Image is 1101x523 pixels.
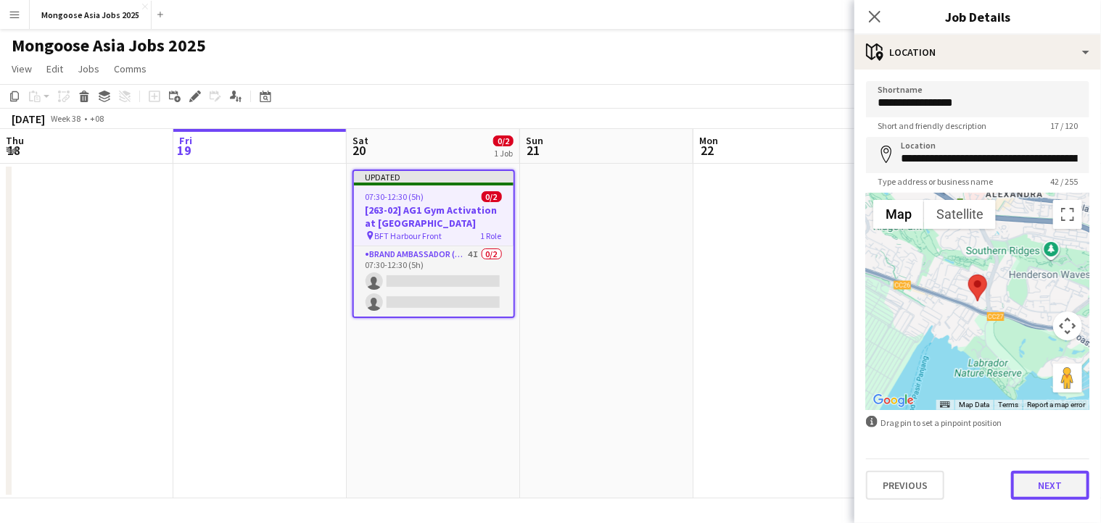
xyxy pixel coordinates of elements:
app-card-role: Brand Ambassador (weekend)4I0/207:30-12:30 (5h) [354,246,514,317]
h3: [263-02] AG1 Gym Activation at [GEOGRAPHIC_DATA] [354,204,514,230]
a: View [6,59,38,78]
span: 0/2 [493,135,514,146]
span: 20 [350,142,368,159]
button: Keyboard shortcuts [940,400,950,410]
button: Map camera controls [1053,311,1082,340]
div: Drag pin to set a pinpoint position [866,416,1089,430]
span: Comms [114,62,147,75]
span: BFT Harbour Front [375,230,442,241]
span: Short and friendly description [866,120,998,131]
span: 19 [177,142,192,159]
span: Week 38 [48,113,84,124]
button: Show street map [873,200,924,229]
span: 0/2 [482,191,502,202]
button: Previous [866,471,944,500]
span: Thu [6,134,24,147]
a: Jobs [72,59,105,78]
span: View [12,62,32,75]
div: 1 Job [494,148,513,159]
span: Edit [46,62,63,75]
button: Show satellite imagery [924,200,996,229]
span: Sun [526,134,543,147]
h3: Job Details [854,7,1101,26]
span: 22 [697,142,718,159]
div: +08 [90,113,104,124]
a: Terms (opens in new tab) [998,401,1018,409]
span: 42 / 255 [1039,176,1089,187]
span: 21 [524,142,543,159]
span: Fri [179,134,192,147]
a: Edit [41,59,69,78]
button: Next [1011,471,1089,500]
span: 07:30-12:30 (5h) [366,191,424,202]
span: Jobs [78,62,99,75]
button: Toggle fullscreen view [1053,200,1082,229]
span: 17 / 120 [1039,120,1089,131]
span: Mon [699,134,718,147]
a: Comms [108,59,152,78]
div: [DATE] [12,112,45,126]
a: Report a map error [1027,401,1085,409]
span: 18 [4,142,24,159]
div: Location [854,35,1101,70]
img: Google [870,391,917,410]
button: Drag Pegman onto the map to open Street View [1053,364,1082,393]
span: 1 Role [481,230,502,241]
div: Updated [354,171,514,183]
button: Mongoose Asia Jobs 2025 [30,1,152,29]
app-job-card: Updated07:30-12:30 (5h)0/2[263-02] AG1 Gym Activation at [GEOGRAPHIC_DATA] BFT Harbour Front1 Rol... [352,170,515,318]
span: Type address or business name [866,176,1005,187]
span: Sat [352,134,368,147]
button: Map Data [959,400,989,410]
a: Open this area in Google Maps (opens a new window) [870,391,917,410]
h1: Mongoose Asia Jobs 2025 [12,35,206,57]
